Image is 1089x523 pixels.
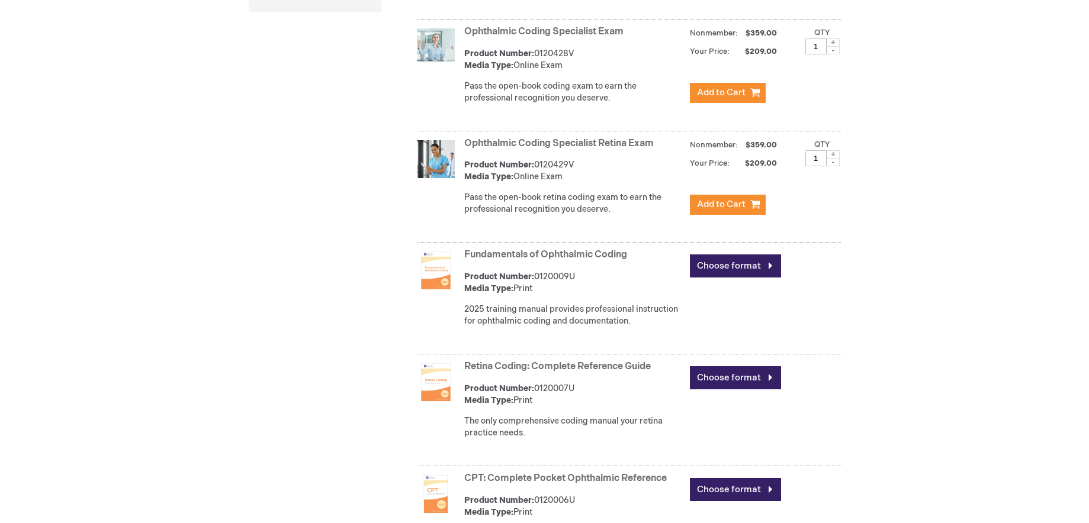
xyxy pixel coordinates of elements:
[805,150,827,166] input: Qty
[464,138,654,149] a: Ophthalmic Coding Specialist Retina Exam
[464,283,513,293] strong: Media Type:
[464,383,684,406] div: 0120007U Print
[464,507,513,517] strong: Media Type:
[464,395,513,405] strong: Media Type:
[697,199,746,210] span: Add to Cart
[814,140,830,149] label: Qty
[814,28,830,37] label: Qty
[464,160,534,170] strong: Product Number:
[464,60,513,70] strong: Media Type:
[464,361,651,372] a: Retina Coding: Complete Reference Guide
[744,140,779,150] span: $359.00
[417,28,455,66] img: Ophthalmic Coding Specialist Exam
[744,28,779,38] span: $359.00
[464,272,534,282] strong: Product Number:
[690,26,738,41] strong: Nonmember:
[690,47,730,56] strong: Your Price:
[417,475,455,513] img: CPT: Complete Pocket Ophthalmic Reference
[690,366,781,389] a: Choose format
[690,138,738,153] strong: Nonmember:
[464,495,534,505] strong: Product Number:
[464,172,513,182] strong: Media Type:
[690,83,766,103] button: Add to Cart
[690,478,781,501] a: Choose format
[731,159,779,168] span: $209.00
[464,26,624,37] a: Ophthalmic Coding Specialist Exam
[690,254,781,277] a: Choose format
[690,195,766,215] button: Add to Cart
[464,80,684,104] p: Pass the open-book coding exam to earn the professional recognition you deserve.
[464,159,684,183] div: 0120429V Online Exam
[464,249,627,260] a: Fundamentals of Ophthalmic Coding
[697,87,746,98] span: Add to Cart
[417,251,455,289] img: Fundamentals of Ophthalmic Coding
[464,271,684,295] div: 0120009U Print
[464,304,684,327] p: 2025 training manual provides professional instruction for ophthalmic coding and documentation.
[464,383,534,393] strong: Product Number:
[805,38,827,54] input: Qty
[464,49,534,59] strong: Product Number:
[417,140,455,178] img: Ophthalmic Coding Specialist Retina Exam
[464,192,684,215] p: Pass the open-book retina coding exam to earn the professional recognition you deserve.
[690,159,730,168] strong: Your Price:
[464,495,684,518] div: 0120006U Print
[731,47,779,56] span: $209.00
[417,363,455,401] img: Retina Coding: Complete Reference Guide
[464,473,667,484] a: CPT: Complete Pocket Ophthalmic Reference
[464,415,684,439] p: The only comprehensive coding manual your retina practice needs.
[464,48,684,72] div: 0120428V Online Exam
